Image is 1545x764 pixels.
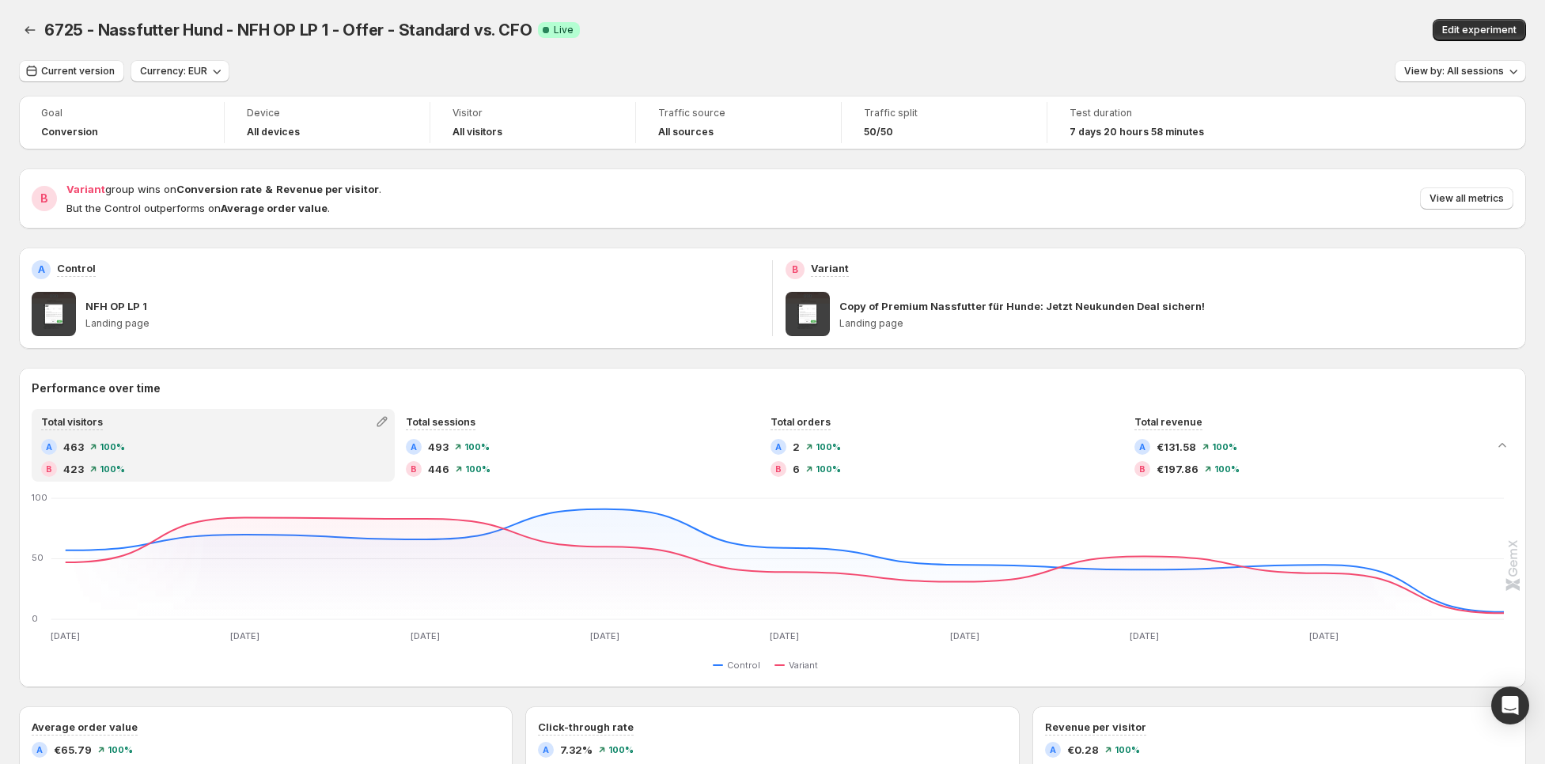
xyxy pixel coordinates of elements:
[85,317,759,330] p: Landing page
[1212,442,1237,452] span: 100%
[775,442,782,452] h2: A
[1442,24,1517,36] span: Edit experiment
[140,65,207,78] span: Currency: EUR
[63,461,84,477] span: 423
[1070,107,1231,119] span: Test duration
[40,191,48,206] h2: B
[428,439,449,455] span: 493
[453,105,613,140] a: VisitorAll visitors
[247,126,300,138] h4: All devices
[108,745,133,755] span: 100%
[1067,742,1099,758] span: €0.28
[713,656,767,675] button: Control
[46,464,52,474] h2: B
[38,263,45,276] h2: A
[32,492,47,503] text: 100
[864,105,1024,140] a: Traffic split50/50
[66,183,105,195] span: Variant
[66,202,330,214] span: But the Control outperforms on .
[85,298,147,314] p: NFH OP LP 1
[247,105,407,140] a: DeviceAll devices
[864,126,893,138] span: 50/50
[1491,434,1513,456] button: Collapse chart
[41,416,103,428] span: Total visitors
[406,416,475,428] span: Total sessions
[1115,745,1140,755] span: 100%
[100,464,125,474] span: 100%
[770,630,799,641] text: [DATE]
[32,292,76,336] img: NFH OP LP 1
[608,745,634,755] span: 100%
[411,442,417,452] h2: A
[775,464,782,474] h2: B
[230,630,259,641] text: [DATE]
[786,292,830,336] img: Copy of Premium Nassfutter für Hunde: Jetzt Neukunden Deal sichern!
[839,298,1205,314] p: Copy of Premium Nassfutter für Hunde: Jetzt Neukunden Deal sichern!
[1404,65,1504,78] span: View by: All sessions
[44,21,532,40] span: 6725 - Nassfutter Hund - NFH OP LP 1 - Offer - Standard vs. CFO
[19,19,41,41] button: Back
[453,107,613,119] span: Visitor
[1139,464,1145,474] h2: B
[411,464,417,474] h2: B
[1430,192,1504,205] span: View all metrics
[1070,126,1204,138] span: 7 days 20 hours 58 minutes
[811,260,849,276] p: Variant
[51,630,80,641] text: [DATE]
[1134,416,1202,428] span: Total revenue
[1130,630,1159,641] text: [DATE]
[66,183,381,195] span: group wins on .
[276,183,379,195] strong: Revenue per visitor
[658,105,819,140] a: Traffic sourceAll sources
[658,107,819,119] span: Traffic source
[950,630,979,641] text: [DATE]
[46,442,52,452] h2: A
[41,65,115,78] span: Current version
[560,742,593,758] span: 7.32%
[816,464,841,474] span: 100%
[1214,464,1240,474] span: 100%
[19,60,124,82] button: Current version
[864,107,1024,119] span: Traffic split
[1045,719,1146,735] h3: Revenue per visitor
[1050,745,1056,755] h2: A
[793,439,800,455] span: 2
[428,461,449,477] span: 446
[32,553,44,564] text: 50
[100,442,125,452] span: 100%
[32,719,138,735] h3: Average order value
[464,442,490,452] span: 100%
[658,126,714,138] h4: All sources
[1491,686,1529,724] div: Open Intercom Messenger
[221,202,328,214] strong: Average order value
[41,105,202,140] a: GoalConversion
[816,442,841,452] span: 100%
[554,24,574,36] span: Live
[36,745,43,755] h2: A
[32,380,1513,396] h2: Performance over time
[54,742,92,758] span: €65.79
[774,656,824,675] button: Variant
[793,461,800,477] span: 6
[590,630,619,641] text: [DATE]
[41,126,98,138] span: Conversion
[411,630,440,641] text: [DATE]
[538,719,634,735] h3: Click-through rate
[1420,187,1513,210] button: View all metrics
[63,439,84,455] span: 463
[1157,461,1199,477] span: €197.86
[131,60,229,82] button: Currency: EUR
[247,107,407,119] span: Device
[727,659,760,671] span: Control
[1309,630,1339,641] text: [DATE]
[32,613,38,624] text: 0
[839,317,1513,330] p: Landing page
[265,183,273,195] strong: &
[1070,105,1231,140] a: Test duration7 days 20 hours 58 minutes
[792,263,798,276] h2: B
[771,416,831,428] span: Total orders
[789,659,818,671] span: Variant
[176,183,262,195] strong: Conversion rate
[1157,439,1196,455] span: €131.58
[1139,442,1145,452] h2: A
